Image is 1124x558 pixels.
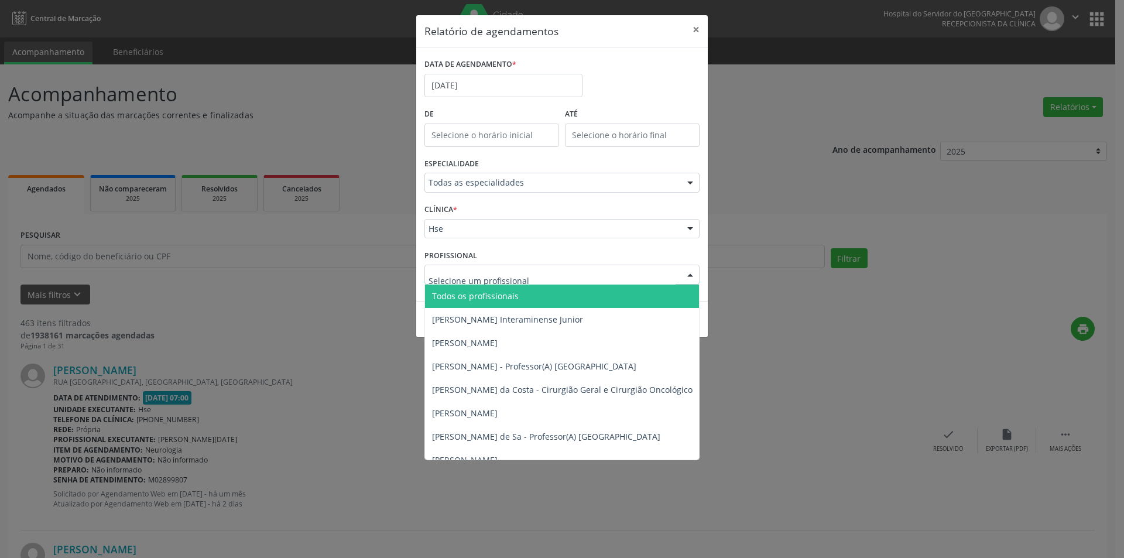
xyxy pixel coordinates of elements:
label: PROFISSIONAL [424,247,477,265]
input: Selecione o horário inicial [424,124,559,147]
h5: Relatório de agendamentos [424,23,558,39]
label: ATÉ [565,105,700,124]
button: Close [684,15,708,44]
span: [PERSON_NAME] de Sa - Professor(A) [GEOGRAPHIC_DATA] [432,431,660,442]
span: [PERSON_NAME] [432,454,498,465]
span: [PERSON_NAME] da Costa - Cirurgião Geral e Cirurgião Oncológico [432,384,693,395]
span: Todos os profissionais [432,290,519,302]
label: ESPECIALIDADE [424,155,479,173]
span: [PERSON_NAME] - Professor(A) [GEOGRAPHIC_DATA] [432,361,636,372]
input: Selecione uma data ou intervalo [424,74,582,97]
span: [PERSON_NAME] [432,408,498,419]
span: Todas as especialidades [429,177,676,189]
label: CLÍNICA [424,201,457,219]
input: Selecione o horário final [565,124,700,147]
span: [PERSON_NAME] Interaminense Junior [432,314,583,325]
label: De [424,105,559,124]
span: [PERSON_NAME] [432,337,498,348]
label: DATA DE AGENDAMENTO [424,56,516,74]
input: Selecione um profissional [429,269,676,292]
span: Hse [429,223,676,235]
